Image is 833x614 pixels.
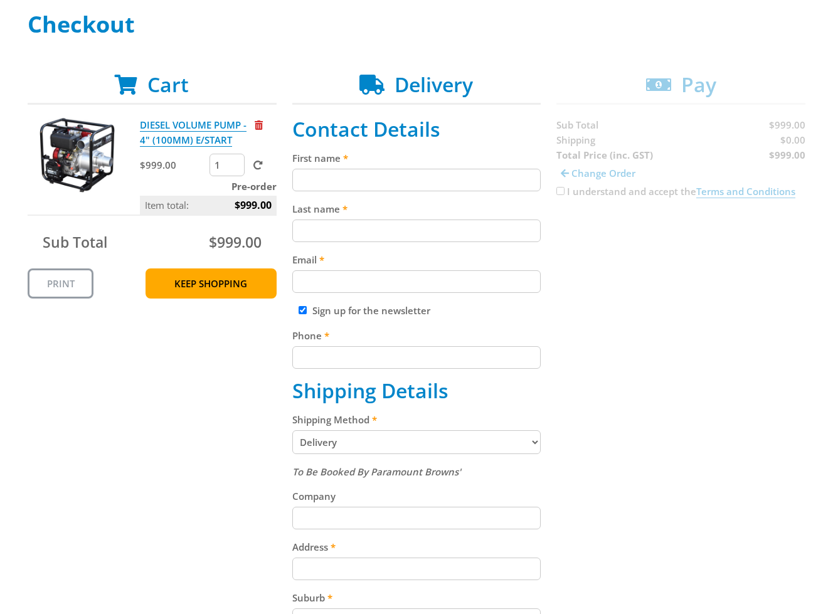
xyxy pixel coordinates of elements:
[292,270,541,293] input: Please enter your email address.
[292,169,541,191] input: Please enter your first name.
[40,117,115,193] img: DIESEL VOLUME PUMP - 4" (100MM) E/START
[255,119,263,131] a: Remove from cart
[292,430,541,454] select: Please select a shipping method.
[147,71,189,98] span: Cart
[292,117,541,141] h2: Contact Details
[292,558,541,580] input: Please enter your address.
[292,590,541,605] label: Suburb
[43,232,107,252] span: Sub Total
[140,157,207,172] p: $999.00
[235,196,272,214] span: $999.00
[140,196,277,214] p: Item total:
[292,151,541,166] label: First name
[395,71,473,98] span: Delivery
[292,346,541,369] input: Please enter your telephone number.
[292,465,461,478] em: To Be Booked By Paramount Browns'
[28,268,93,299] a: Print
[292,220,541,242] input: Please enter your last name.
[292,412,541,427] label: Shipping Method
[292,539,541,554] label: Address
[292,252,541,267] label: Email
[292,201,541,216] label: Last name
[292,379,541,403] h2: Shipping Details
[140,119,247,147] a: DIESEL VOLUME PUMP - 4" (100MM) E/START
[292,489,541,504] label: Company
[28,12,805,37] h1: Checkout
[312,304,430,317] label: Sign up for the newsletter
[146,268,277,299] a: Keep Shopping
[292,328,541,343] label: Phone
[209,232,262,252] span: $999.00
[140,179,277,194] p: Pre-order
